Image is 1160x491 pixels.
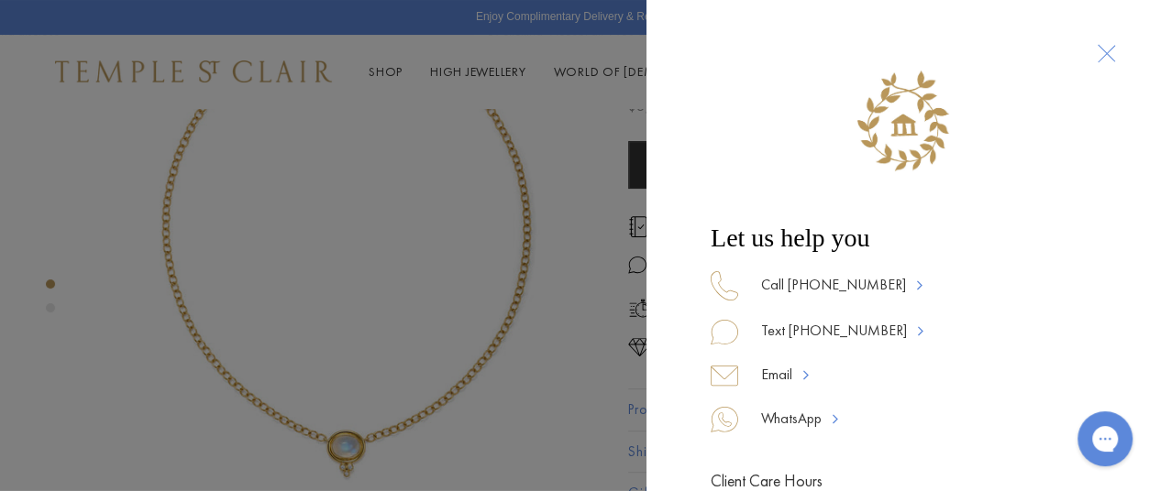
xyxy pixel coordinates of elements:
p: Let us help you [711,224,1123,271]
a: Call [PHONE_NUMBER] [738,273,933,299]
a: WhatsApp [738,407,848,432]
iframe: Gorgias live chat messenger [1068,405,1142,473]
a: Text [PHONE_NUMBER] [738,319,934,344]
a: Email [738,363,819,388]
